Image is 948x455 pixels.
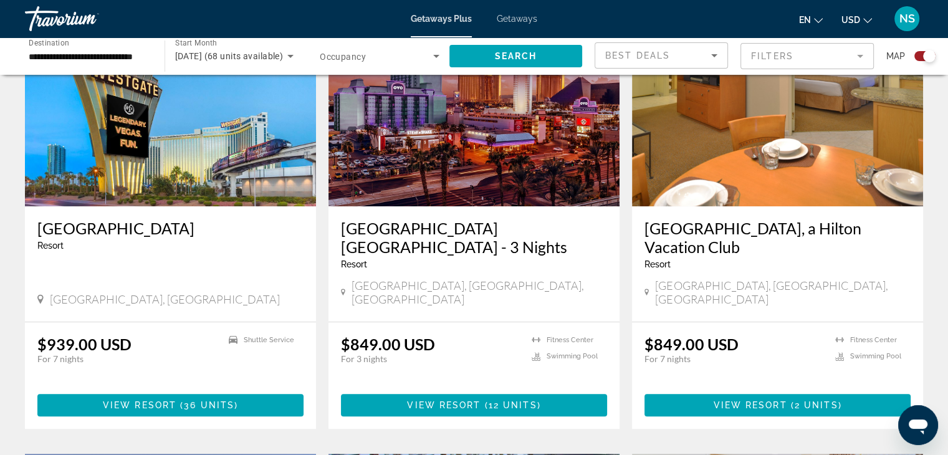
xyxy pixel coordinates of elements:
span: Search [494,51,537,61]
span: ( ) [787,400,842,410]
span: USD [841,15,860,25]
span: Fitness Center [850,336,897,344]
p: For 3 nights [341,353,519,365]
a: Getaways Plus [411,14,472,24]
img: ii_wve1.jpg [25,7,316,206]
img: DN89I01X.jpg [632,7,923,206]
span: 36 units [184,400,234,410]
span: Resort [37,241,64,251]
span: View Resort [407,400,481,410]
span: Best Deals [605,50,670,60]
span: Map [886,47,905,65]
span: ( ) [481,400,540,410]
button: View Resort(2 units) [644,394,911,416]
span: NS [899,12,915,25]
img: RM79E01X.jpg [328,7,620,206]
span: Shuttle Service [244,336,294,344]
a: [GEOGRAPHIC_DATA] [37,219,304,237]
button: Filter [740,42,874,70]
p: For 7 nights [37,353,216,365]
span: [DATE] (68 units available) [175,51,284,61]
span: Start Month [175,39,217,47]
span: View Resort [713,400,787,410]
p: For 7 nights [644,353,823,365]
button: Change currency [841,11,872,29]
iframe: Button to launch messaging window [898,405,938,445]
button: Change language [799,11,823,29]
button: View Resort(36 units) [37,394,304,416]
a: [GEOGRAPHIC_DATA] [GEOGRAPHIC_DATA] - 3 Nights [341,219,607,256]
mat-select: Sort by [605,48,717,63]
span: [GEOGRAPHIC_DATA], [GEOGRAPHIC_DATA], [GEOGRAPHIC_DATA] [655,279,911,306]
span: Resort [644,259,671,269]
p: $849.00 USD [341,335,435,353]
span: [GEOGRAPHIC_DATA], [GEOGRAPHIC_DATA], [GEOGRAPHIC_DATA] [352,279,607,306]
span: 2 units [795,400,838,410]
a: Travorium [25,2,150,35]
a: [GEOGRAPHIC_DATA], a Hilton Vacation Club [644,219,911,256]
p: $849.00 USD [644,335,739,353]
span: Swimming Pool [850,352,901,360]
span: Destination [29,38,69,47]
span: Occupancy [320,52,366,62]
span: en [799,15,811,25]
span: Fitness Center [547,336,593,344]
span: 12 units [489,400,537,410]
span: View Resort [103,400,176,410]
button: User Menu [891,6,923,32]
button: View Resort(12 units) [341,394,607,416]
span: [GEOGRAPHIC_DATA], [GEOGRAPHIC_DATA] [50,292,280,306]
span: Swimming Pool [547,352,598,360]
p: $939.00 USD [37,335,132,353]
button: Search [449,45,583,67]
span: Resort [341,259,367,269]
a: Getaways [497,14,537,24]
span: ( ) [176,400,238,410]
